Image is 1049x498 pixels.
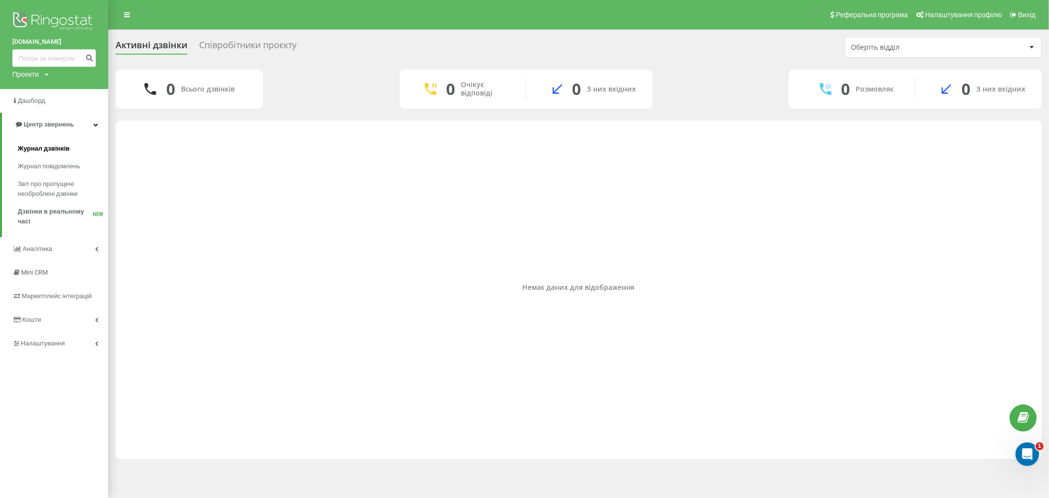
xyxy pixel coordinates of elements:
[18,203,108,230] a: Дзвінки в реальному часіNEW
[123,283,1034,291] div: Немає даних для відображення
[836,11,908,19] span: Реферальна програма
[572,80,581,98] div: 0
[18,175,108,203] a: Звіт про пропущені необроблені дзвінки
[22,316,41,323] span: Кошти
[18,157,108,175] a: Журнал повідомлень
[18,161,80,171] span: Журнал повідомлень
[18,144,70,154] span: Журнал дзвінків
[12,37,96,47] a: [DOMAIN_NAME]
[18,97,45,104] span: Дашборд
[976,85,1025,93] div: З них вхідних
[22,292,92,300] span: Маркетплейс інтеграцій
[116,40,187,55] div: Активні дзвінки
[1036,442,1044,450] span: 1
[587,85,636,93] div: З них вхідних
[925,11,1002,19] span: Налаштування профілю
[841,80,850,98] div: 0
[961,80,970,98] div: 0
[447,80,455,98] div: 0
[21,340,65,347] span: Налаштування
[21,269,48,276] span: Mini CRM
[12,49,96,67] input: Пошук за номером
[181,85,235,93] div: Всього дзвінків
[851,43,968,52] div: Оберіть відділ
[23,245,52,252] span: Аналiтика
[12,69,39,79] div: Проекти
[461,81,511,97] div: Очікує відповіді
[1016,442,1039,466] iframe: Intercom live chat
[199,40,297,55] div: Співробітники проєкту
[24,121,74,128] span: Центр звернень
[18,179,103,199] span: Звіт про пропущені необроблені дзвінки
[856,85,894,93] div: Розмовляє
[2,113,108,136] a: Центр звернень
[18,140,108,157] a: Журнал дзвінків
[12,10,96,34] img: Ringostat logo
[1019,11,1036,19] span: Вихід
[18,207,93,226] span: Дзвінки в реальному часі
[166,80,175,98] div: 0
